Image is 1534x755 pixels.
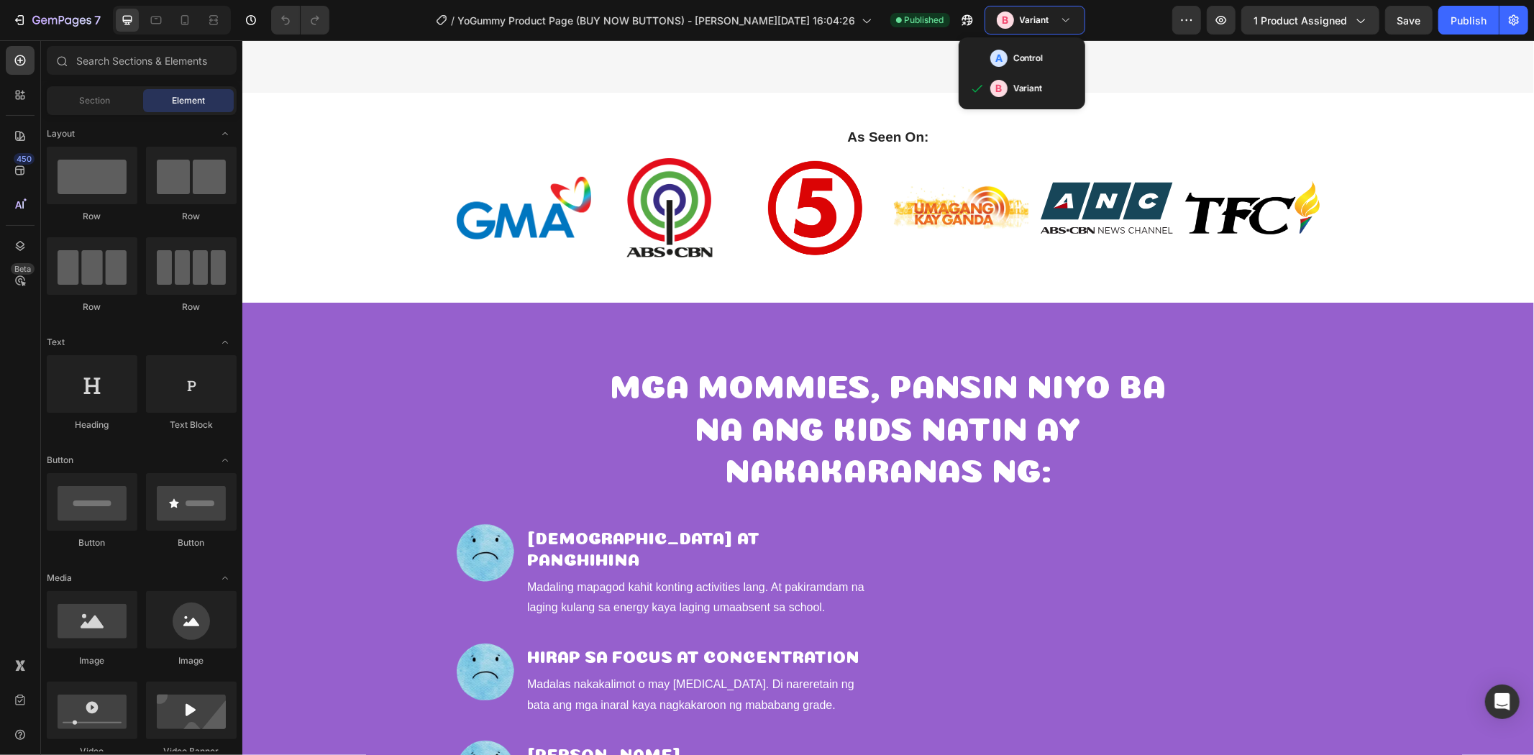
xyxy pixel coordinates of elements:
img: gempages_580589329378706003-8a311df2-0e4b-4c9a-8899-a337f5e79cf5.webp [214,603,272,660]
h3: [PERSON_NAME] [283,700,634,725]
h3: Variant [1013,81,1043,96]
iframe: Design area [242,40,1534,755]
div: Text Block [146,418,237,431]
img: gempages_580589329378706003-29962bb7-fbb8-4fec-9891-ad06e09bc843.png [367,107,488,228]
span: Layout [47,127,75,140]
span: Toggle open [214,449,237,472]
div: Row [47,210,137,223]
div: Row [47,301,137,314]
span: YoGummy Product Page (BUY NOW BUTTONS) - [PERSON_NAME][DATE] 16:04:26 [458,13,856,28]
span: Published [905,14,944,27]
h3: Variant [1020,13,1049,27]
img: gempages_580589329378706003-2dea350b-fe50-4c41-a91e-fc78da862cac.svg [798,139,932,196]
img: gempages_580589329378706003-8a311df2-0e4b-4c9a-8899-a337f5e79cf5.webp [214,484,272,541]
img: gempages_580589329378706003-047f7626-ef11-4daa-a396-0cc2ecf05856.png [943,141,1077,194]
div: Publish [1451,13,1487,28]
p: A [995,51,1003,65]
span: Element [172,94,205,107]
img: gempages_580589329378706003-9b7cb194-f66c-4b3a-bed2-ba6c5a9a0a37.png [652,146,786,189]
span: Text [47,336,65,349]
span: Section [80,94,111,107]
span: Save [1397,14,1421,27]
img: gempages_580589329378706003-8bbe7d27-9ac4-4e9e-8968-6a55c7d527c2.png [526,121,620,215]
button: 7 [6,6,107,35]
div: Button [146,536,237,549]
div: Row [146,301,237,314]
h3: HIRAP SA FOCUS AT CONCENTRATION [283,603,634,627]
button: Save [1385,6,1433,35]
p: B [995,81,1002,96]
span: Toggle open [214,567,237,590]
div: Undo/Redo [271,6,329,35]
button: BVariant [985,6,1085,35]
button: 1 product assigned [1241,6,1379,35]
div: Button [47,536,137,549]
span: Toggle open [214,331,237,354]
span: Media [47,572,72,585]
h2: MGA MOMMIES, PANSIN NIYO BA NA ANG KIDS NATIN AY NAKAKARANAS NG: [358,320,933,449]
span: 1 product assigned [1254,13,1347,28]
div: Open Intercom Messenger [1485,685,1520,719]
p: 7 [94,12,101,29]
div: Beta [11,263,35,275]
h3: Control [1013,51,1044,65]
span: Button [47,454,73,467]
span: Toggle open [214,122,237,145]
input: Search Sections & Elements [47,46,237,75]
p: Madalas nakakalimot o may [MEDICAL_DATA]. Di nareretain ng bata ang mga inaral kaya nagkakaroon n... [285,634,633,676]
div: Image [146,654,237,667]
button: Publish [1438,6,1499,35]
div: 450 [14,153,35,165]
p: Madaling mapagod kahit konting activities lang. At pakiramdam na laging kulang sa energy kaya lag... [285,537,633,579]
div: Image [47,654,137,667]
div: Heading [47,418,137,431]
div: Row [146,210,237,223]
span: / [452,13,455,28]
h3: [DEMOGRAPHIC_DATA] AT PANGHIHINA [283,484,634,530]
p: B [1002,13,1008,27]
